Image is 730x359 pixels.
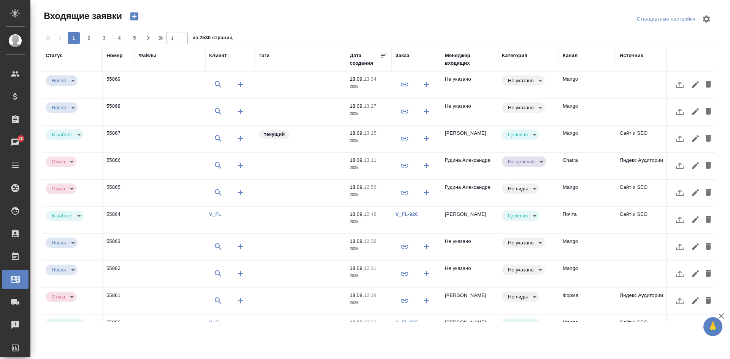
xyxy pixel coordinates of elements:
span: 4 [113,34,125,42]
button: Создать заказ [417,265,436,283]
button: Создать заказ [417,292,436,310]
a: V_FL [209,211,221,217]
td: 55863 [103,234,135,260]
button: Целевая [506,131,530,138]
button: Создать клиента [231,183,249,202]
button: 2 [83,32,95,44]
button: Привязать к существующему заказу [395,238,414,256]
p: текущий [264,131,285,138]
a: V_FL-927 [395,319,418,325]
p: 18.09, [350,76,364,82]
div: Новая [502,211,539,221]
button: Выбрать клиента [209,183,227,202]
p: 18.09, [350,157,364,163]
button: Создать клиента [231,129,249,148]
button: Удалить [702,238,715,256]
span: Входящие заявки [42,10,122,22]
td: Сайт и SEO [616,207,673,233]
button: Привязать к существующему заказу [395,265,414,283]
p: 18.09, [350,211,364,217]
div: Канал [563,52,578,59]
td: Сайт и SEO [616,315,673,341]
td: [PERSON_NAME] [441,207,498,233]
div: Новая [46,75,78,86]
p: 18.09, [350,292,364,298]
button: Редактировать [689,265,702,283]
p: 2025 [350,299,388,307]
div: Заказ [395,52,409,59]
button: Загрузить файл [671,183,689,202]
button: Загрузить файл [671,211,689,229]
button: В работе [49,131,75,138]
button: 🙏 [703,317,722,336]
button: Удалить [702,75,715,94]
div: Это спам, фрилансеры, текущие клиенты и т.д. [502,183,555,194]
button: В работе [49,212,75,219]
td: 55868 [103,99,135,125]
button: Редактировать [689,292,702,310]
button: Удалить [702,292,715,310]
td: Не указано [441,261,498,287]
button: Редактировать [689,319,702,337]
div: Новая [46,292,76,302]
button: Привязать к существующему заказу [395,183,414,202]
span: 🙏 [706,319,719,335]
div: Менеджер входящих [445,52,494,67]
button: Создать клиента [231,238,249,256]
div: split button [635,13,697,25]
div: Новая [502,265,545,275]
button: Не целевая [506,158,537,165]
button: Целевая [506,212,530,219]
span: из 2530 страниц [192,33,233,44]
button: Новая [49,266,68,273]
td: Не указано [441,234,498,260]
button: Удалить [702,129,715,148]
p: 2025 [350,218,388,226]
td: 55869 [103,72,135,98]
button: Выбрать клиента [209,238,227,256]
div: Новая [502,102,545,113]
button: Загрузить файл [671,238,689,256]
p: 13:34 [364,76,376,82]
a: 30 [2,133,29,152]
p: 2025 [350,191,388,199]
p: 18.09, [350,319,364,325]
td: 55865 [103,180,135,206]
button: Выбрать клиента [209,265,227,283]
td: Mango [559,99,616,125]
div: Номер [106,52,123,59]
button: Редактировать [689,238,702,256]
p: 2025 [350,137,388,145]
button: Привязать к существующему заказу [395,156,414,175]
div: Новая [502,183,539,194]
button: Отказ [49,158,67,165]
td: Mango [559,261,616,287]
span: Настроить таблицу [697,10,716,28]
button: Загрузить файл [671,265,689,283]
td: Форма [559,288,616,314]
td: Гудина Александра [441,153,498,179]
button: Удалить [702,265,715,283]
td: Chatra [559,153,616,179]
div: Новая [46,211,84,221]
td: Не указано [441,72,498,98]
button: Не указано [506,104,536,111]
button: Редактировать [689,102,702,121]
td: 55862 [103,261,135,287]
span: 2 [83,34,95,42]
button: Выбрать клиента [209,129,227,148]
button: Редактировать [689,75,702,94]
span: 3 [98,34,110,42]
button: Создать заказ [417,156,436,175]
p: 12:28 [364,292,376,298]
td: 55867 [103,126,135,152]
button: Не указано [506,266,536,273]
td: [PERSON_NAME] [441,315,498,341]
p: 2025 [350,83,388,91]
p: 13:25 [364,130,376,136]
td: Mango [559,315,616,341]
button: Новая [49,104,68,111]
div: Новая [46,129,84,140]
td: [PERSON_NAME] [441,126,498,152]
button: Создать клиента [231,156,249,175]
